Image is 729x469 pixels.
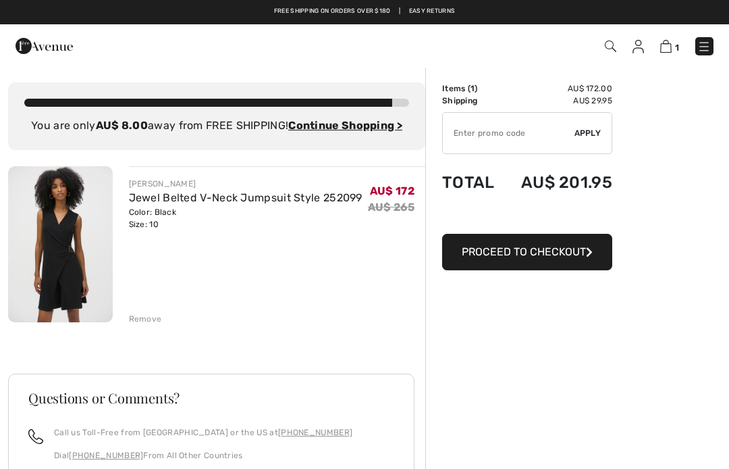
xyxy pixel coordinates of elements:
td: Items ( ) [442,82,504,95]
a: 1ère Avenue [16,39,73,51]
img: Jewel Belted V-Neck Jumpsuit Style 252099 [8,166,113,322]
p: Dial From All Other Countries [54,449,352,462]
span: 1 [470,84,475,93]
div: Color: Black Size: 10 [129,206,362,230]
input: Promo code [443,113,574,153]
button: Proceed to Checkout [442,234,612,270]
img: Menu [697,40,711,53]
span: Proceed to Checkout [462,245,586,258]
a: Easy Returns [409,7,456,16]
a: Continue Shopping > [288,119,402,132]
td: AU$ 201.95 [504,159,612,205]
img: Shopping Bag [660,40,672,53]
span: | [399,7,400,16]
iframe: PayPal [442,205,612,229]
a: Free shipping on orders over $180 [274,7,391,16]
img: Search [605,41,616,52]
a: [PHONE_NUMBER] [278,428,352,437]
div: [PERSON_NAME] [129,178,362,190]
a: [PHONE_NUMBER] [69,451,143,460]
img: 1ère Avenue [16,32,73,59]
strong: AU$ 8.00 [96,119,148,132]
td: AU$ 29.95 [504,95,612,107]
p: Call us Toll-Free from [GEOGRAPHIC_DATA] or the US at [54,426,352,439]
span: Apply [574,127,601,139]
img: call [28,429,43,444]
s: AU$ 265 [368,201,414,214]
td: Total [442,159,504,205]
a: 1 [660,38,679,54]
a: Jewel Belted V-Neck Jumpsuit Style 252099 [129,191,362,204]
span: 1 [675,43,679,53]
td: Shipping [442,95,504,107]
td: AU$ 172.00 [504,82,612,95]
div: You are only away from FREE SHIPPING! [24,118,409,134]
h3: Questions or Comments? [28,391,394,405]
img: My Info [632,40,644,53]
div: Remove [129,313,162,325]
span: AU$ 172 [370,184,414,197]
